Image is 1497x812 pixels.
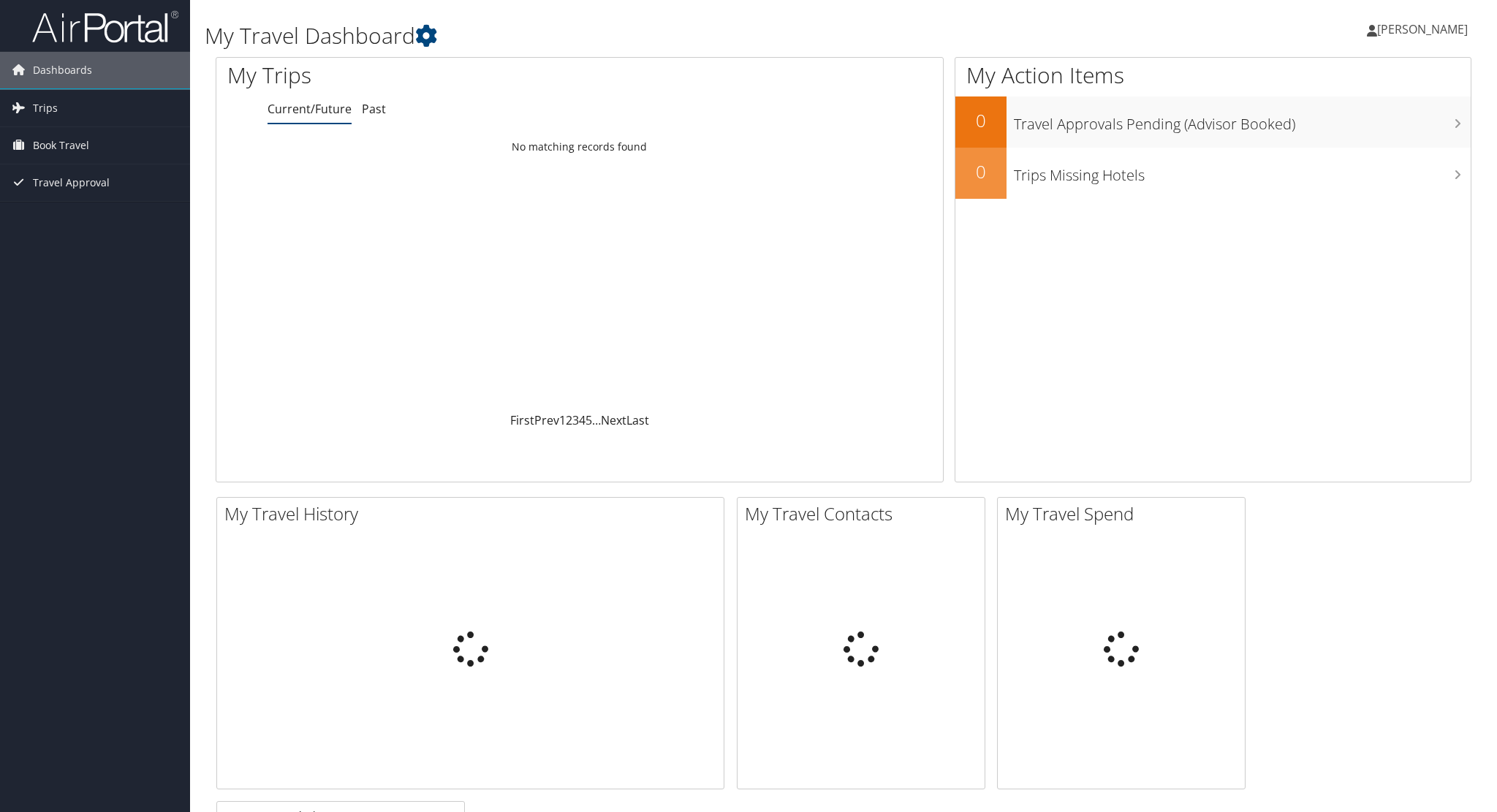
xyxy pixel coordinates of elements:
a: 3 [572,412,579,428]
h1: My Travel Dashboard [205,20,1056,51]
h2: 0 [955,108,1007,133]
a: 1 [559,412,566,428]
a: Last [626,412,649,428]
td: No matching records found [216,134,943,160]
a: 2 [566,412,572,428]
h2: My Travel History [224,501,724,526]
span: Dashboards [33,52,92,88]
a: Next [601,412,626,428]
a: First [510,412,534,428]
h2: 0 [955,159,1007,184]
span: … [592,412,601,428]
h1: My Trips [227,60,629,91]
span: [PERSON_NAME] [1377,21,1468,37]
a: 0Travel Approvals Pending (Advisor Booked) [955,96,1471,148]
span: Trips [33,90,58,126]
a: [PERSON_NAME] [1367,7,1482,51]
h3: Travel Approvals Pending (Advisor Booked) [1014,107,1471,134]
a: Past [362,101,386,117]
h1: My Action Items [955,60,1471,91]
h3: Trips Missing Hotels [1014,158,1471,186]
h2: My Travel Spend [1005,501,1245,526]
a: Prev [534,412,559,428]
a: 0Trips Missing Hotels [955,148,1471,199]
img: airportal-logo.png [32,10,178,44]
a: 4 [579,412,585,428]
span: Book Travel [33,127,89,164]
h2: My Travel Contacts [745,501,985,526]
a: 5 [585,412,592,428]
a: Current/Future [268,101,352,117]
span: Travel Approval [33,164,110,201]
